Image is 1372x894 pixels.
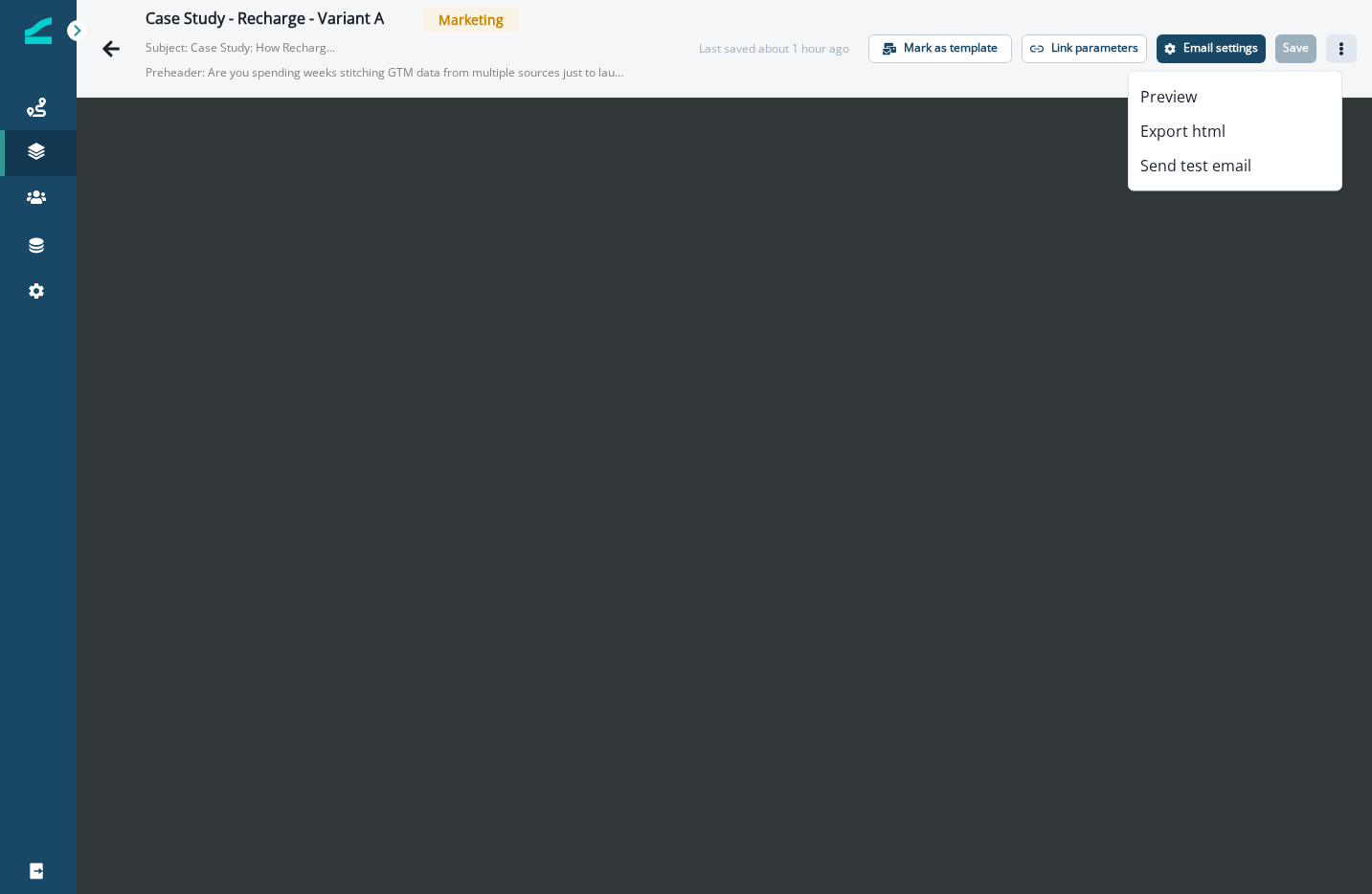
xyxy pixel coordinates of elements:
[1129,148,1341,183] button: Send test email
[1283,41,1309,55] p: Save
[1051,41,1138,55] p: Link parameters
[146,56,624,89] p: Preheader: Are you spending weeks stitching GTM data from multiple sources just to launch marketi...
[1183,41,1258,55] p: Email settings
[1129,114,1341,148] button: Export html
[1157,34,1266,63] button: Settings
[1275,34,1316,63] button: Save
[423,8,519,32] span: Marketing
[146,10,384,31] div: Case Study - Recharge - Variant A
[92,30,130,68] button: Go back
[1129,79,1341,114] button: Preview
[699,40,849,57] div: Last saved about 1 hour ago
[868,34,1012,63] button: Mark as template
[1022,34,1147,63] button: Link parameters
[904,41,998,55] p: Mark as template
[146,32,337,56] p: Subject: Case Study: How Recharge launched 8x more campaigns in a quarter with Clay
[25,17,52,44] img: Inflection
[1326,34,1357,63] button: Actions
